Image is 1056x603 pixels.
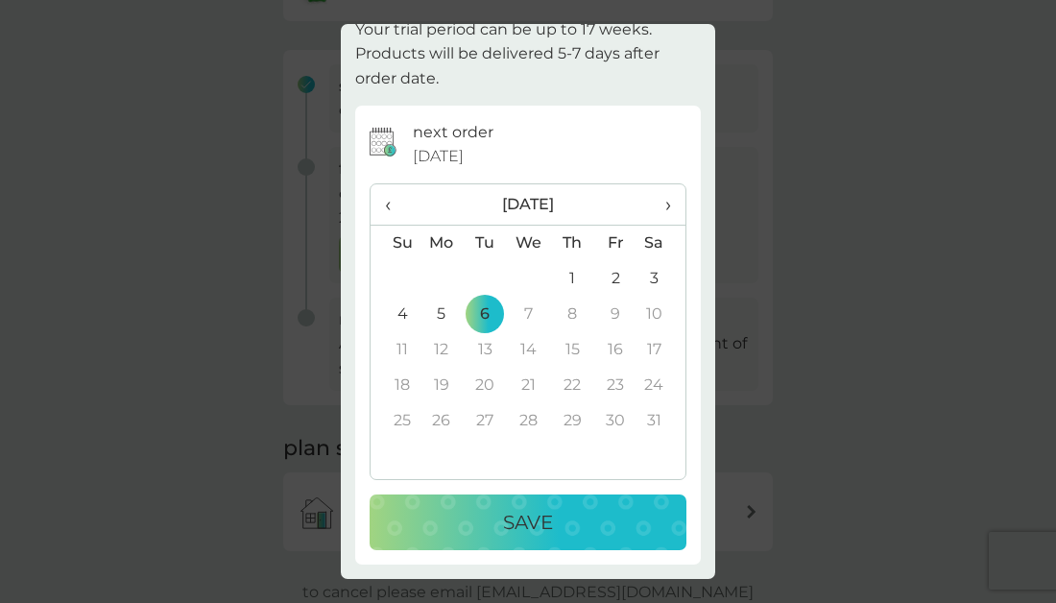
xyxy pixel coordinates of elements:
[551,261,594,297] td: 1
[420,184,637,226] th: [DATE]
[594,225,637,261] th: Fr
[551,403,594,439] td: 29
[637,368,685,403] td: 24
[637,261,685,297] td: 3
[464,332,507,368] td: 13
[355,17,701,91] p: Your trial period can be up to 17 weeks. Products will be delivered 5-7 days after order date.
[420,403,464,439] td: 26
[464,225,507,261] th: Tu
[464,297,507,332] td: 6
[507,368,551,403] td: 21
[637,332,685,368] td: 17
[503,507,553,538] p: Save
[507,403,551,439] td: 28
[371,403,420,439] td: 25
[464,368,507,403] td: 20
[507,297,551,332] td: 7
[594,261,637,297] td: 2
[507,225,551,261] th: We
[413,144,464,169] span: [DATE]
[637,403,685,439] td: 31
[594,297,637,332] td: 9
[637,297,685,332] td: 10
[420,368,464,403] td: 19
[551,225,594,261] th: Th
[507,332,551,368] td: 14
[652,184,671,225] span: ›
[420,225,464,261] th: Mo
[370,494,686,550] button: Save
[413,120,493,145] p: next order
[371,297,420,332] td: 4
[371,332,420,368] td: 11
[371,225,420,261] th: Su
[551,332,594,368] td: 15
[637,225,685,261] th: Sa
[594,332,637,368] td: 16
[420,332,464,368] td: 12
[420,297,464,332] td: 5
[594,368,637,403] td: 23
[371,368,420,403] td: 18
[594,403,637,439] td: 30
[385,184,405,225] span: ‹
[551,368,594,403] td: 22
[464,403,507,439] td: 27
[551,297,594,332] td: 8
